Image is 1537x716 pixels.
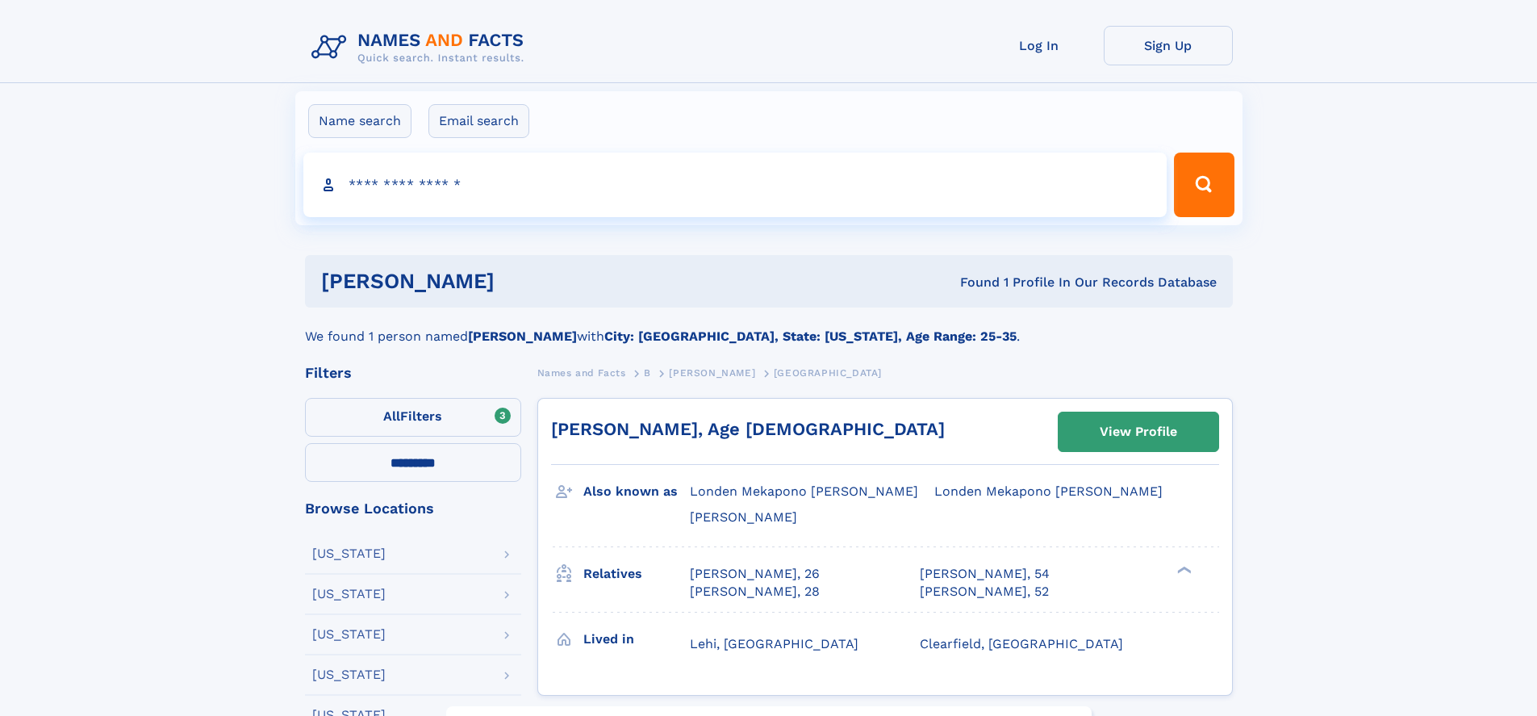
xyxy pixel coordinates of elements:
a: [PERSON_NAME], 54 [920,565,1050,583]
a: [PERSON_NAME], 52 [920,583,1049,601]
span: Londen Mekapono [PERSON_NAME] [934,484,1163,499]
b: City: [GEOGRAPHIC_DATA], State: [US_STATE], Age Range: 25-35 [604,329,1017,344]
a: B [644,362,651,383]
label: Name search [308,104,411,138]
span: [PERSON_NAME] [669,367,755,379]
label: Email search [428,104,529,138]
div: We found 1 person named with . [305,308,1233,346]
a: [PERSON_NAME], 28 [690,583,820,601]
div: Filters [305,366,521,380]
span: Lehi, [GEOGRAPHIC_DATA] [690,636,858,651]
div: [US_STATE] [312,588,386,601]
a: Log In [975,26,1104,65]
a: Sign Up [1104,26,1233,65]
h3: Lived in [583,626,690,653]
a: [PERSON_NAME], 26 [690,565,820,583]
div: ❯ [1173,564,1192,575]
button: Search Button [1174,153,1234,217]
a: [PERSON_NAME], Age [DEMOGRAPHIC_DATA] [551,419,945,439]
h3: Relatives [583,560,690,588]
label: Filters [305,398,521,437]
img: Logo Names and Facts [305,26,537,69]
a: View Profile [1059,412,1218,451]
a: Names and Facts [537,362,626,383]
div: Found 1 Profile In Our Records Database [727,274,1217,291]
a: [PERSON_NAME] [669,362,755,383]
span: [GEOGRAPHIC_DATA] [774,367,882,379]
div: [US_STATE] [312,547,386,560]
h3: Also known as [583,478,690,505]
span: [PERSON_NAME] [690,509,797,525]
div: [US_STATE] [312,668,386,681]
b: [PERSON_NAME] [468,329,577,344]
h1: [PERSON_NAME] [321,271,728,291]
div: View Profile [1100,413,1177,450]
input: search input [303,153,1167,217]
span: All [383,408,400,424]
span: Clearfield, [GEOGRAPHIC_DATA] [920,636,1123,651]
div: Browse Locations [305,501,521,516]
div: [US_STATE] [312,628,386,641]
span: Londen Mekapono [PERSON_NAME] [690,484,918,499]
span: B [644,367,651,379]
